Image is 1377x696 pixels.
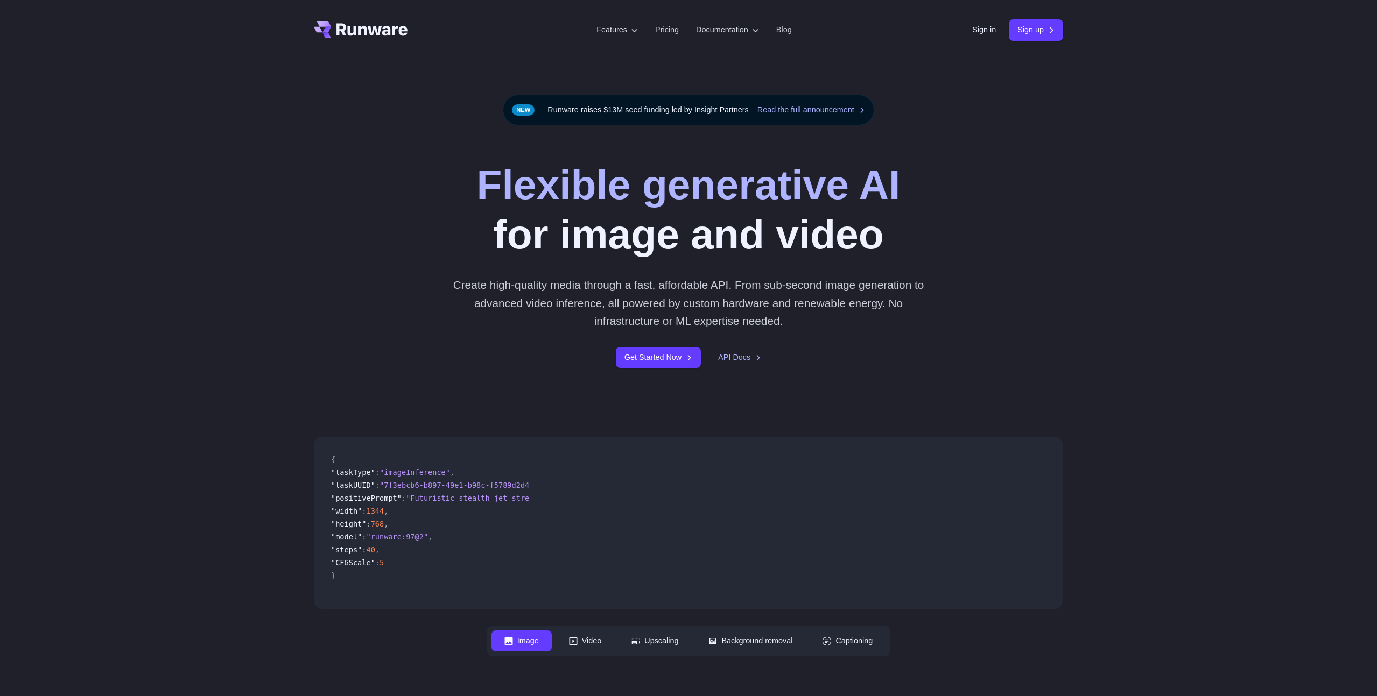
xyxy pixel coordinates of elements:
span: , [428,532,432,541]
span: , [384,520,388,528]
button: Video [556,630,615,651]
button: Captioning [810,630,886,651]
strong: Flexible generative AI [477,161,901,208]
span: : [366,520,370,528]
a: Get Started Now [616,347,701,368]
a: Go to / [314,21,408,38]
span: "model" [331,532,362,541]
span: 40 [366,545,375,554]
span: { [331,455,335,464]
h1: for image and video [477,160,901,259]
span: "positivePrompt" [331,494,402,502]
p: Create high-quality media through a fast, affordable API. From sub-second image generation to adv... [449,276,929,330]
span: "taskUUID" [331,481,375,489]
span: : [402,494,406,502]
span: , [384,507,388,515]
button: Background removal [695,630,805,651]
span: , [450,468,454,477]
span: "7f3ebcb6-b897-49e1-b98c-f5789d2d40d7" [380,481,547,489]
span: "Futuristic stealth jet streaking through a neon-lit cityscape with glowing purple exhaust" [406,494,807,502]
span: : [375,481,380,489]
span: : [375,468,380,477]
span: "taskType" [331,468,375,477]
span: : [362,507,366,515]
span: "steps" [331,545,362,554]
span: "CFGScale" [331,558,375,567]
div: Runware raises $13M seed funding led by Insight Partners [503,95,874,125]
button: Upscaling [619,630,691,651]
a: Read the full announcement [757,104,865,116]
a: Pricing [655,24,679,36]
span: } [331,571,335,580]
span: "imageInference" [380,468,450,477]
label: Documentation [696,24,759,36]
a: Sign in [972,24,996,36]
span: 1344 [366,507,384,515]
span: "runware:97@2" [366,532,428,541]
span: "width" [331,507,362,515]
span: "height" [331,520,366,528]
a: API Docs [718,351,761,364]
label: Features [596,24,638,36]
span: 768 [371,520,384,528]
a: Blog [776,24,792,36]
a: Sign up [1009,19,1063,40]
span: : [375,558,380,567]
span: , [375,545,380,554]
button: Image [491,630,552,651]
span: : [362,532,366,541]
span: 5 [380,558,384,567]
span: : [362,545,366,554]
